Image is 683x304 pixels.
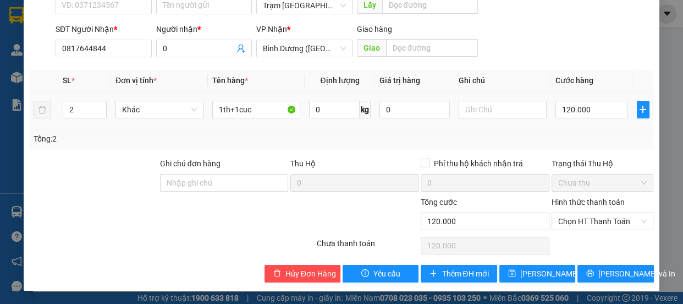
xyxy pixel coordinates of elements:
span: kg [360,101,371,118]
span: Cước hàng [555,76,593,85]
span: [PERSON_NAME] thay đổi [520,268,608,280]
div: 30.000 [8,71,123,84]
div: Trạm [GEOGRAPHIC_DATA] [9,9,121,36]
button: exclamation-circleYêu cầu [343,265,418,283]
div: SĐT Người Nhận [56,23,152,35]
button: printer[PERSON_NAME] và In [577,265,653,283]
div: Chưa thanh toán [316,237,420,257]
span: Định lượng [320,76,359,85]
input: Ghi Chú [459,101,547,118]
input: VD: Bàn, Ghế [212,101,300,118]
span: Đơn vị tính [115,76,157,85]
span: Giao hàng [357,25,392,34]
button: deleteHủy Đơn Hàng [265,265,340,283]
button: plusThêm ĐH mới [421,265,497,283]
span: CR : [8,72,25,84]
span: Hủy Đơn Hàng [285,268,336,280]
span: plus [637,105,649,114]
span: Thu Hộ [290,159,316,168]
input: Dọc đường [386,39,478,57]
button: delete [34,101,51,118]
span: Nhận: [129,10,155,22]
span: Giao [357,39,386,57]
div: Trạm Quận 5 [129,9,206,36]
div: Người nhận [156,23,252,35]
span: Giá trị hàng [379,76,420,85]
input: Ghi chú đơn hàng [160,174,288,192]
span: SL [63,76,71,85]
button: save[PERSON_NAME] thay đổi [499,265,575,283]
span: Gửi: [9,10,26,22]
span: printer [586,269,594,278]
span: Yêu cầu [373,268,400,280]
span: user-add [236,44,245,53]
label: Hình thức thanh toán [552,198,625,207]
span: delete [273,269,281,278]
span: Chọn HT Thanh Toán [558,213,647,230]
span: Phí thu hộ khách nhận trả [429,158,527,170]
div: Tổng: 2 [34,133,265,145]
div: Trạng thái Thu Hộ [552,158,654,170]
span: exclamation-circle [361,269,369,278]
span: [PERSON_NAME] và In [598,268,675,280]
span: Bình Dương (BX Bàu Bàng) [263,40,346,57]
div: 0824505099 [129,49,206,64]
span: plus [429,269,437,278]
button: plus [637,101,649,118]
span: Thêm ĐH mới [442,268,488,280]
span: Chưa thu [558,175,647,191]
span: Khác [122,101,197,118]
label: Ghi chú đơn hàng [160,159,221,168]
span: save [508,269,516,278]
span: Tên hàng [212,76,248,85]
span: VP Nhận [256,25,287,34]
span: Tổng cước [421,198,457,207]
th: Ghi chú [454,70,551,91]
div: 0 [129,36,206,49]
